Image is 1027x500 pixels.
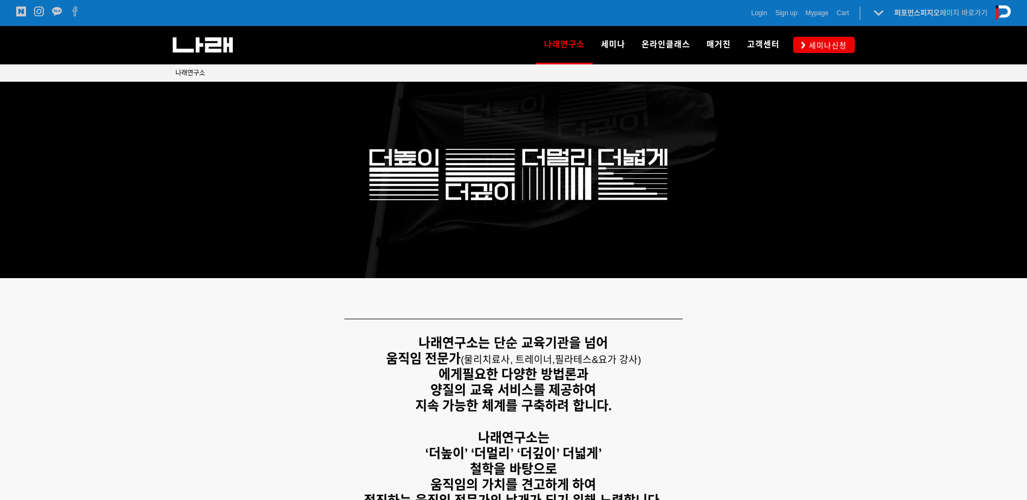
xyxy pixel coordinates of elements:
[439,367,462,381] strong: 에게
[633,26,698,64] a: 온라인클래스
[747,40,780,49] span: 고객센터
[175,68,205,78] a: 나래연구소
[707,40,731,49] span: 매거진
[470,462,557,476] strong: 철학을 바탕으로
[536,26,593,64] a: 나래연구소
[386,351,461,366] strong: 움직임 전문가
[464,354,555,365] span: 물리치료사, 트레이너,
[775,8,797,18] a: Sign up
[430,477,596,492] strong: 움직임의 가치를 견고하게 하여
[461,354,555,365] span: (
[894,9,940,17] strong: 퍼포먼스피지오
[806,8,829,18] a: Mypage
[175,69,205,77] span: 나래연구소
[593,26,633,64] a: 세미나
[430,383,596,397] strong: 양질의 교육 서비스를 제공하여
[751,8,767,18] a: Login
[806,40,847,51] span: 세미나신청
[462,367,588,381] strong: 필요한 다양한 방법론과
[698,26,739,64] a: 매거진
[642,40,690,49] span: 온라인클래스
[478,430,550,445] strong: 나래연구소는
[793,37,855,52] a: 세미나신청
[894,9,987,17] a: 퍼포먼스피지오페이지 바로가기
[836,8,849,18] a: Cart
[418,335,608,350] strong: 나래연구소는 단순 교육기관을 넘어
[601,40,625,49] span: 세미나
[425,446,602,460] strong: ‘더높이’ ‘더멀리’ ‘더깊이’ 더넓게’
[544,36,585,53] span: 나래연구소
[415,398,612,413] strong: 지속 가능한 체계를 구축하려 합니다.
[555,354,641,365] span: 필라테스&요가 강사)
[739,26,788,64] a: 고객센터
